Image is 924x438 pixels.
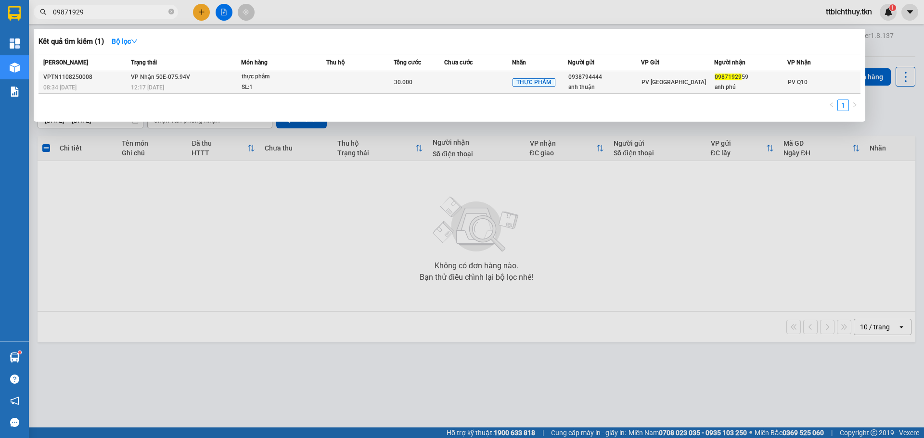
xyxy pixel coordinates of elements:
span: Thu hộ [326,59,345,66]
span: search [40,9,47,15]
sup: 1 [18,351,21,354]
span: right [852,102,858,108]
span: 12:17 [DATE] [131,84,164,91]
span: Tổng cước [394,59,421,66]
span: 08:34 [DATE] [43,84,77,91]
button: Bộ lọcdown [104,34,145,49]
li: Next Page [849,100,860,111]
img: dashboard-icon [10,38,20,49]
span: Món hàng [241,59,268,66]
img: warehouse-icon [10,63,20,73]
span: VP Nhận [787,59,811,66]
img: solution-icon [10,87,20,97]
div: SL: 1 [242,82,314,93]
div: 0938794444 [568,72,641,82]
img: logo-vxr [8,6,21,21]
li: Previous Page [826,100,837,111]
span: Người gửi [568,59,594,66]
span: PV [GEOGRAPHIC_DATA] [642,79,706,86]
input: Tìm tên, số ĐT hoặc mã đơn [53,7,167,17]
span: 09871929 [715,74,742,80]
span: THỰC PHẨM [513,78,555,87]
a: 1 [838,100,848,111]
span: PV Q10 [788,79,808,86]
span: VP Gửi [641,59,659,66]
div: anh thuận [568,82,641,92]
span: [PERSON_NAME] [43,59,88,66]
div: 59 [715,72,787,82]
div: VPTN1108250008 [43,72,128,82]
span: left [829,102,834,108]
li: 1 [837,100,849,111]
span: question-circle [10,375,19,384]
span: notification [10,396,19,405]
span: Chưa cước [444,59,473,66]
h3: Kết quả tìm kiếm ( 1 ) [38,37,104,47]
span: 30.000 [394,79,412,86]
button: left [826,100,837,111]
span: down [131,38,138,45]
div: anh phú [715,82,787,92]
img: warehouse-icon [10,352,20,363]
span: close-circle [168,8,174,17]
button: right [849,100,860,111]
div: thực phẩm [242,72,314,82]
span: close-circle [168,9,174,14]
strong: Bộ lọc [112,38,138,45]
span: message [10,418,19,427]
span: Người nhận [714,59,745,66]
span: Nhãn [512,59,526,66]
span: VP Nhận 50E-075.94V [131,74,190,80]
span: Trạng thái [131,59,157,66]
